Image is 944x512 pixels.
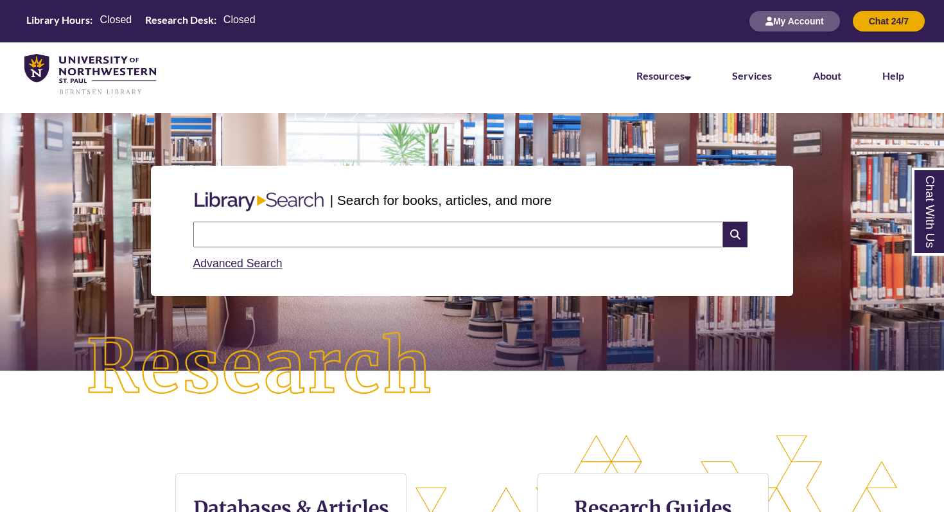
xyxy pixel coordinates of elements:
[24,54,156,96] img: UNWSP Library Logo
[636,69,691,82] a: Resources
[193,257,283,270] a: Advanced Search
[749,15,840,26] a: My Account
[223,14,256,25] span: Closed
[188,187,330,216] img: Libary Search
[48,294,473,441] img: Research
[140,13,218,27] th: Research Desk:
[100,14,132,25] span: Closed
[21,13,94,27] th: Library Hours:
[732,69,772,82] a: Services
[749,11,840,31] button: My Account
[330,190,552,210] p: | Search for books, articles, and more
[723,222,747,247] i: Search
[21,13,260,29] table: Hours Today
[813,69,841,82] a: About
[853,11,925,31] button: Chat 24/7
[853,15,925,26] a: Chat 24/7
[21,13,260,30] a: Hours Today
[882,69,904,82] a: Help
